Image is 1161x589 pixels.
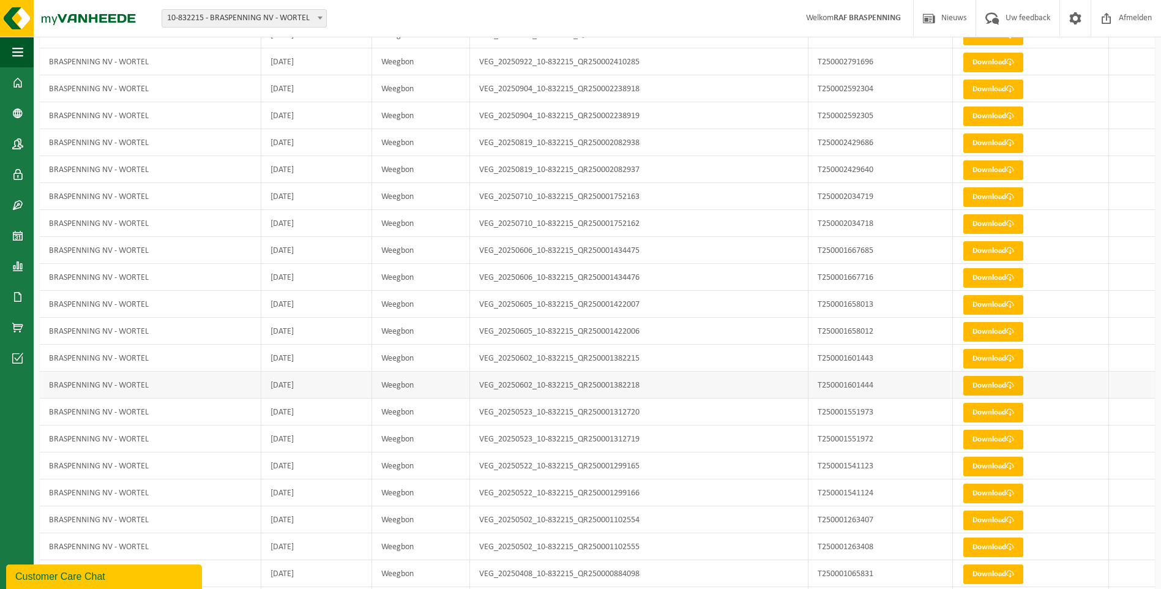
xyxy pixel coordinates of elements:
td: BRASPENNING NV - WORTEL [40,506,261,533]
td: [DATE] [261,102,371,129]
a: Download [963,53,1023,72]
td: VEG_20250408_10-832215_QR250000884098 [470,560,808,587]
td: VEG_20250523_10-832215_QR250001312719 [470,426,808,452]
td: BRASPENNING NV - WORTEL [40,75,261,102]
a: Download [963,484,1023,503]
td: VEG_20250502_10-832215_QR250001102554 [470,506,808,533]
td: Weegbon [372,48,470,75]
a: Download [963,538,1023,557]
td: BRASPENNING NV - WORTEL [40,291,261,318]
td: T250002791696 [808,48,953,75]
td: [DATE] [261,291,371,318]
td: Weegbon [372,291,470,318]
a: Download [963,430,1023,449]
td: T250002429640 [808,156,953,183]
td: T250001263408 [808,533,953,560]
td: Weegbon [372,426,470,452]
td: Weegbon [372,129,470,156]
a: Download [963,349,1023,369]
a: Download [963,457,1023,476]
td: [DATE] [261,210,371,237]
span: 10-832215 - BRASPENNING NV - WORTEL [162,9,327,28]
a: Download [963,376,1023,396]
td: Weegbon [372,452,470,479]
td: BRASPENNING NV - WORTEL [40,372,261,399]
td: [DATE] [261,452,371,479]
a: Download [963,160,1023,180]
td: Weegbon [372,264,470,291]
td: BRASPENNING NV - WORTEL [40,183,261,210]
td: BRASPENNING NV - WORTEL [40,264,261,291]
iframe: chat widget [6,562,204,589]
td: VEG_20250606_10-832215_QR250001434475 [470,237,808,264]
td: BRASPENNING NV - WORTEL [40,345,261,372]
td: [DATE] [261,345,371,372]
span: 10-832215 - BRASPENNING NV - WORTEL [162,10,326,27]
td: Weegbon [372,560,470,587]
td: VEG_20250523_10-832215_QR250001312720 [470,399,808,426]
td: Weegbon [372,479,470,506]
td: [DATE] [261,479,371,506]
td: [DATE] [261,372,371,399]
td: [DATE] [261,560,371,587]
td: T250001551972 [808,426,953,452]
td: VEG_20250602_10-832215_QR250001382215 [470,345,808,372]
td: Weegbon [372,156,470,183]
a: Download [963,322,1023,342]
a: Download [963,187,1023,207]
a: Download [963,565,1023,584]
td: VEG_20250819_10-832215_QR250002082938 [470,129,808,156]
td: Weegbon [372,75,470,102]
td: Weegbon [372,102,470,129]
td: [DATE] [261,75,371,102]
td: T250001551973 [808,399,953,426]
a: Download [963,403,1023,422]
td: T250002034719 [808,183,953,210]
td: VEG_20250522_10-832215_QR250001299166 [470,479,808,506]
td: BRASPENNING NV - WORTEL [40,210,261,237]
a: Download [963,133,1023,153]
td: VEG_20250606_10-832215_QR250001434476 [470,264,808,291]
td: BRASPENNING NV - WORTEL [40,318,261,345]
td: BRASPENNING NV - WORTEL [40,129,261,156]
a: Download [963,80,1023,99]
td: Weegbon [372,372,470,399]
td: VEG_20250602_10-832215_QR250001382218 [470,372,808,399]
td: T250001263407 [808,506,953,533]
td: VEG_20250710_10-832215_QR250001752163 [470,183,808,210]
td: Weegbon [372,210,470,237]
strong: RAF BRASPENNING [834,13,901,23]
td: T250002429686 [808,129,953,156]
td: VEG_20250605_10-832215_QR250001422007 [470,291,808,318]
td: BRASPENNING NV - WORTEL [40,426,261,452]
td: [DATE] [261,129,371,156]
a: Download [963,107,1023,126]
td: [DATE] [261,156,371,183]
td: [DATE] [261,533,371,560]
td: T250002592305 [808,102,953,129]
td: BRASPENNING NV - WORTEL [40,237,261,264]
td: BRASPENNING NV - WORTEL [40,399,261,426]
td: Weegbon [372,183,470,210]
td: T250002034718 [808,210,953,237]
td: [DATE] [261,399,371,426]
td: [DATE] [261,318,371,345]
td: T250001658013 [808,291,953,318]
a: Download [963,295,1023,315]
td: Weegbon [372,318,470,345]
td: BRASPENNING NV - WORTEL [40,560,261,587]
td: [DATE] [261,506,371,533]
td: T250001667716 [808,264,953,291]
td: VEG_20250819_10-832215_QR250002082937 [470,156,808,183]
a: Download [963,214,1023,234]
td: BRASPENNING NV - WORTEL [40,156,261,183]
td: VEG_20250710_10-832215_QR250001752162 [470,210,808,237]
td: [DATE] [261,237,371,264]
td: Weegbon [372,533,470,560]
td: Weegbon [372,506,470,533]
td: BRASPENNING NV - WORTEL [40,479,261,506]
a: Download [963,511,1023,530]
td: T250001667685 [808,237,953,264]
td: BRASPENNING NV - WORTEL [40,48,261,75]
